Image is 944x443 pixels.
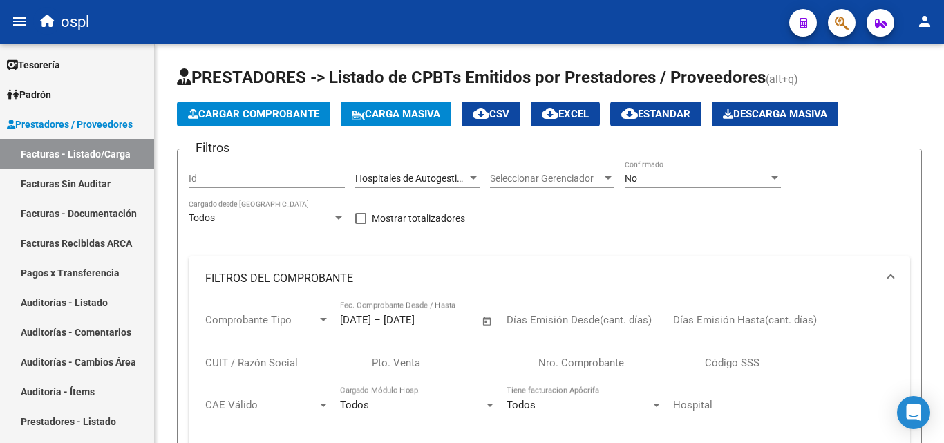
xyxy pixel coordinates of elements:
[341,102,451,126] button: Carga Masiva
[189,256,910,301] mat-expansion-panel-header: FILTROS DEL COMPROBANTE
[723,108,827,120] span: Descarga Masiva
[7,57,60,73] span: Tesorería
[531,102,600,126] button: EXCEL
[355,173,468,184] span: Hospitales de Autogestión
[621,105,638,122] mat-icon: cloud_download
[177,68,766,87] span: PRESTADORES -> Listado de CPBTs Emitidos por Prestadores / Proveedores
[188,108,319,120] span: Cargar Comprobante
[542,105,558,122] mat-icon: cloud_download
[340,314,371,326] input: Start date
[480,313,495,329] button: Open calendar
[897,396,930,429] div: Open Intercom Messenger
[374,314,381,326] span: –
[473,108,509,120] span: CSV
[205,271,877,286] mat-panel-title: FILTROS DEL COMPROBANTE
[621,108,690,120] span: Estandar
[189,212,215,223] span: Todos
[712,102,838,126] app-download-masive: Descarga masiva de comprobantes (adjuntos)
[7,87,51,102] span: Padrón
[473,105,489,122] mat-icon: cloud_download
[625,173,637,184] span: No
[11,13,28,30] mat-icon: menu
[340,399,369,411] span: Todos
[384,314,451,326] input: End date
[205,399,317,411] span: CAE Válido
[189,138,236,158] h3: Filtros
[352,108,440,120] span: Carga Masiva
[712,102,838,126] button: Descarga Masiva
[7,117,133,132] span: Prestadores / Proveedores
[372,210,465,227] span: Mostrar totalizadores
[610,102,701,126] button: Estandar
[507,399,536,411] span: Todos
[462,102,520,126] button: CSV
[766,73,798,86] span: (alt+q)
[916,13,933,30] mat-icon: person
[490,173,602,185] span: Seleccionar Gerenciador
[61,7,89,37] span: ospl
[542,108,589,120] span: EXCEL
[205,314,317,326] span: Comprobante Tipo
[177,102,330,126] button: Cargar Comprobante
